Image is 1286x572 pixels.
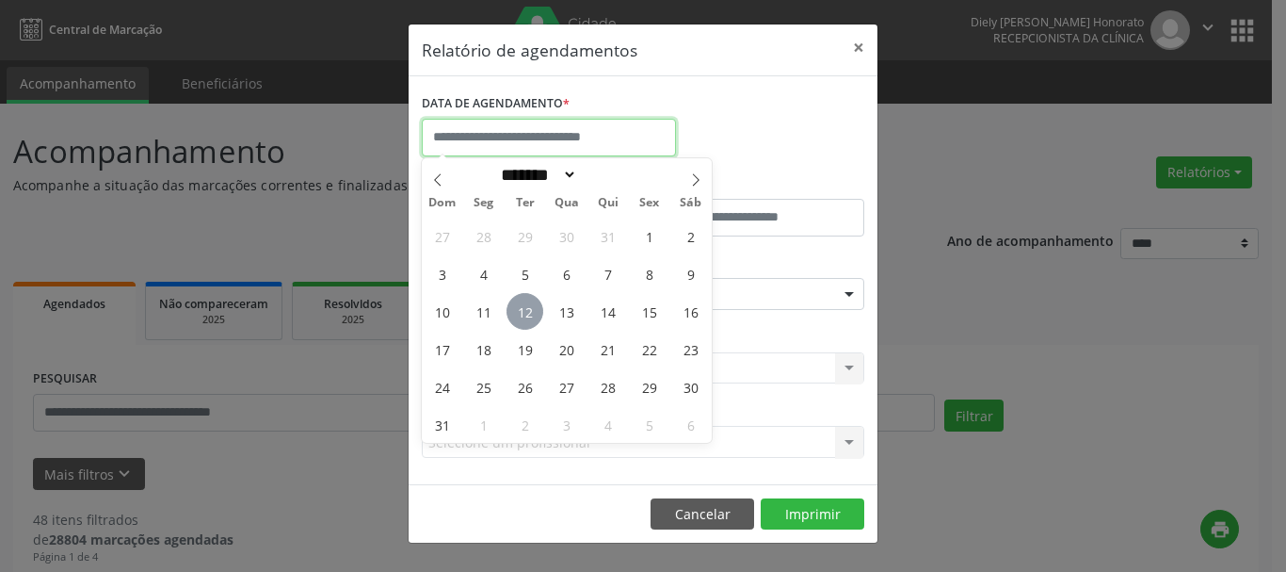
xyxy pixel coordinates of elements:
span: Agosto 24, 2025 [424,368,460,405]
span: Agosto 5, 2025 [506,255,543,292]
span: Seg [463,197,505,209]
span: Agosto 3, 2025 [424,255,460,292]
span: Setembro 6, 2025 [672,406,709,443]
span: Agosto 30, 2025 [672,368,709,405]
input: Year [577,165,639,185]
span: Julho 29, 2025 [506,218,543,254]
span: Agosto 11, 2025 [465,293,502,330]
span: Setembro 3, 2025 [548,406,585,443]
span: Dom [422,197,463,209]
select: Month [494,165,577,185]
span: Setembro 4, 2025 [589,406,626,443]
span: Agosto 10, 2025 [424,293,460,330]
span: Agosto 21, 2025 [589,331,626,368]
span: Agosto 15, 2025 [631,293,667,330]
span: Agosto 23, 2025 [672,331,709,368]
button: Close [840,25,877,71]
span: Agosto 25, 2025 [465,368,502,405]
span: Julho 28, 2025 [465,218,502,254]
span: Agosto 14, 2025 [589,293,626,330]
span: Agosto 13, 2025 [548,293,585,330]
span: Qua [546,197,587,209]
span: Agosto 7, 2025 [589,255,626,292]
span: Julho 31, 2025 [589,218,626,254]
span: Agosto 18, 2025 [465,331,502,368]
span: Agosto 1, 2025 [631,218,667,254]
span: Agosto 20, 2025 [548,331,585,368]
label: ATÉ [648,170,864,199]
button: Imprimir [761,498,864,531]
span: Julho 30, 2025 [548,218,585,254]
span: Ter [505,197,546,209]
span: Qui [587,197,629,209]
h5: Relatório de agendamentos [422,38,637,62]
span: Setembro 1, 2025 [465,406,502,443]
span: Agosto 27, 2025 [548,368,585,405]
button: Cancelar [651,498,754,531]
span: Agosto 28, 2025 [589,368,626,405]
span: Julho 27, 2025 [424,218,460,254]
span: Agosto 2, 2025 [672,218,709,254]
span: Agosto 22, 2025 [631,331,667,368]
span: Sex [629,197,670,209]
span: Agosto 31, 2025 [424,406,460,443]
span: Setembro 5, 2025 [631,406,667,443]
span: Agosto 6, 2025 [548,255,585,292]
span: Agosto 19, 2025 [506,331,543,368]
span: Agosto 26, 2025 [506,368,543,405]
span: Sáb [670,197,712,209]
span: Agosto 17, 2025 [424,331,460,368]
span: Setembro 2, 2025 [506,406,543,443]
span: Agosto 4, 2025 [465,255,502,292]
span: Agosto 16, 2025 [672,293,709,330]
span: Agosto 29, 2025 [631,368,667,405]
span: Agosto 8, 2025 [631,255,667,292]
span: Agosto 12, 2025 [506,293,543,330]
span: Agosto 9, 2025 [672,255,709,292]
label: DATA DE AGENDAMENTO [422,90,570,119]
